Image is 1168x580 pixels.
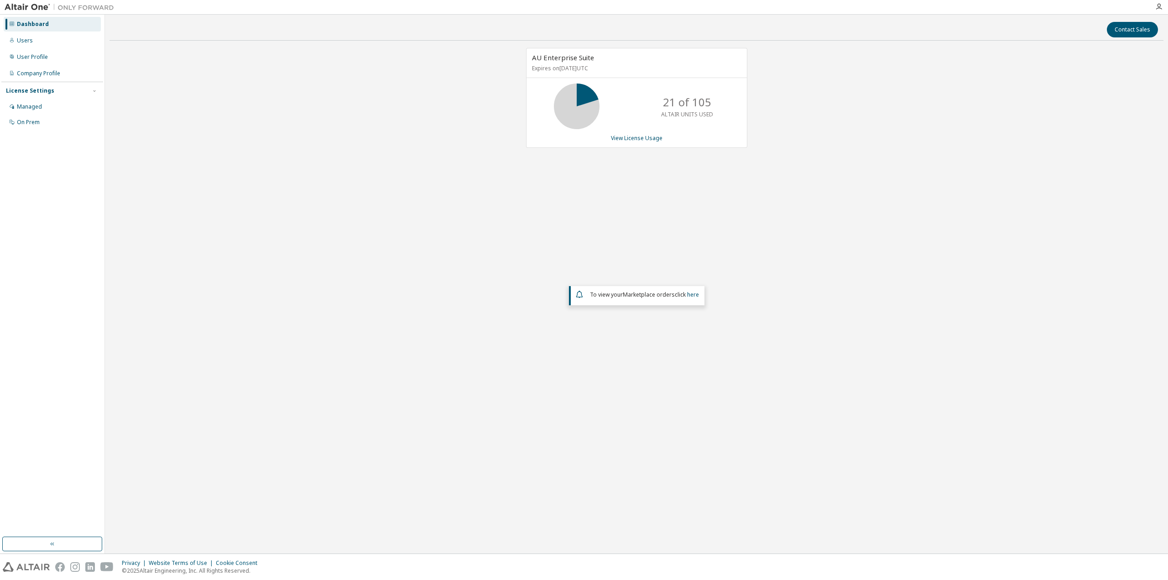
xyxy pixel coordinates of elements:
p: Expires on [DATE] UTC [532,64,739,72]
div: User Profile [17,53,48,61]
img: Altair One [5,3,119,12]
span: To view your click [590,291,699,298]
div: Company Profile [17,70,60,77]
img: altair_logo.svg [3,562,50,572]
div: Cookie Consent [216,559,263,567]
img: facebook.svg [55,562,65,572]
div: License Settings [6,87,54,94]
div: Managed [17,103,42,110]
a: View License Usage [611,134,662,142]
em: Marketplace orders [623,291,675,298]
span: AU Enterprise Suite [532,53,594,62]
div: Privacy [122,559,149,567]
p: © 2025 Altair Engineering, Inc. All Rights Reserved. [122,567,263,575]
div: Website Terms of Use [149,559,216,567]
div: Dashboard [17,21,49,28]
button: Contact Sales [1107,22,1158,37]
p: ALTAIR UNITS USED [661,110,713,118]
img: linkedin.svg [85,562,95,572]
div: On Prem [17,119,40,126]
img: youtube.svg [100,562,114,572]
a: here [687,291,699,298]
p: 21 of 105 [663,94,711,110]
div: Users [17,37,33,44]
img: instagram.svg [70,562,80,572]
